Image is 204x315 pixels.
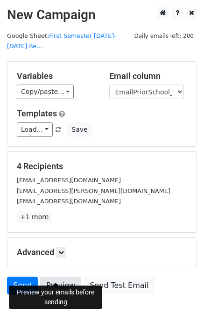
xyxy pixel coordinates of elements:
[17,122,53,137] a: Load...
[7,7,197,23] h2: New Campaign
[17,211,52,223] a: +1 more
[17,247,187,258] h5: Advanced
[131,32,197,39] a: Daily emails left: 200
[157,270,204,315] iframe: Chat Widget
[17,108,57,118] a: Templates
[17,71,95,81] h5: Variables
[67,122,91,137] button: Save
[131,31,197,41] span: Daily emails left: 200
[17,187,170,194] small: [EMAIL_ADDRESS][PERSON_NAME][DOMAIN_NAME]
[7,32,116,50] a: First Semester [DATE]-[DATE] Re...
[7,277,38,294] a: Send
[9,286,102,309] div: Preview your emails before sending
[17,198,121,205] small: [EMAIL_ADDRESS][DOMAIN_NAME]
[109,71,188,81] h5: Email column
[84,277,155,294] a: Send Test Email
[7,32,116,50] small: Google Sheet:
[17,161,187,172] h5: 4 Recipients
[40,277,81,294] a: Preview
[17,177,121,184] small: [EMAIL_ADDRESS][DOMAIN_NAME]
[17,85,74,99] a: Copy/paste...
